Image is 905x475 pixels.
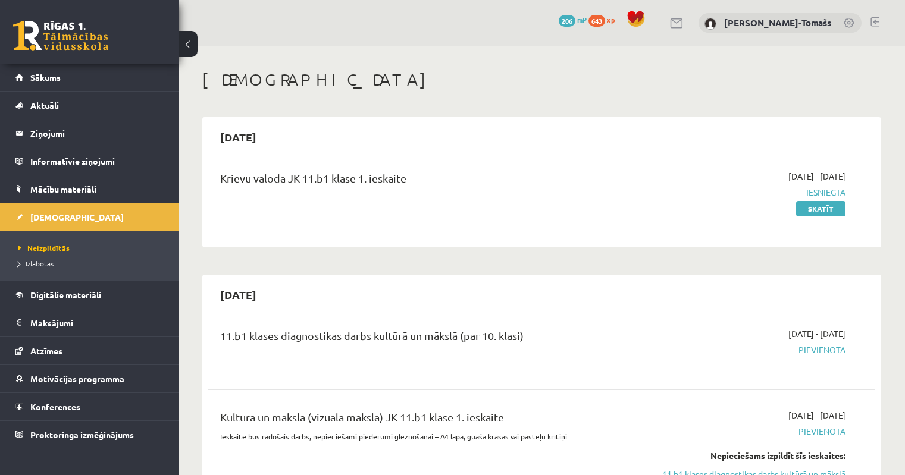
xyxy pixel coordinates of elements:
a: Informatīvie ziņojumi [15,147,164,175]
a: Motivācijas programma [15,365,164,392]
span: Pievienota [649,344,845,356]
span: xp [607,15,615,24]
span: [DATE] - [DATE] [788,170,845,183]
a: Sākums [15,64,164,91]
span: Digitālie materiāli [30,290,101,300]
span: Konferences [30,401,80,412]
a: Digitālie materiāli [15,281,164,309]
span: Sākums [30,72,61,83]
a: Ziņojumi [15,119,164,147]
a: Skatīt [796,201,845,216]
span: Izlabotās [18,259,54,268]
a: Maksājumi [15,309,164,336]
a: Mācību materiāli [15,175,164,203]
h1: [DEMOGRAPHIC_DATA] [202,70,881,90]
span: 206 [559,15,575,27]
a: Rīgas 1. Tālmācības vidusskola [13,21,108,51]
span: mP [577,15,587,24]
span: Atzīmes [30,345,62,356]
span: Iesniegta [649,186,845,199]
div: Kultūra un māksla (vizuālā māksla) JK 11.b1 klase 1. ieskaite [220,409,631,431]
a: [PERSON_NAME]-Tomašs [724,17,831,29]
p: Ieskaitē būs radošais darbs, nepieciešami piederumi gleznošanai – A4 lapa, guaša krāsas vai paste... [220,431,631,442]
legend: Ziņojumi [30,119,164,147]
div: Nepieciešams izpildīt šīs ieskaites: [649,449,845,462]
a: Izlabotās [18,258,167,269]
span: [DEMOGRAPHIC_DATA] [30,212,124,222]
a: 643 xp [588,15,621,24]
span: Motivācijas programma [30,373,124,384]
span: Aktuāli [30,100,59,111]
span: Pievienota [649,425,845,438]
span: Neizpildītās [18,243,70,253]
a: Konferences [15,393,164,420]
span: [DATE] - [DATE] [788,328,845,340]
img: Martins Frīdenbergs-Tomašs [704,18,716,30]
a: Proktoringa izmēģinājums [15,421,164,448]
a: [DEMOGRAPHIC_DATA] [15,203,164,231]
div: Krievu valoda JK 11.b1 klase 1. ieskaite [220,170,631,192]
a: Atzīmes [15,337,164,364]
legend: Informatīvie ziņojumi [30,147,164,175]
span: [DATE] - [DATE] [788,409,845,421]
legend: Maksājumi [30,309,164,336]
h2: [DATE] [208,123,268,151]
span: Proktoringa izmēģinājums [30,429,134,440]
a: Aktuāli [15,92,164,119]
h2: [DATE] [208,281,268,309]
div: 11.b1 klases diagnostikas darbs kultūrā un mākslā (par 10. klasi) [220,328,631,350]
a: 206 mP [559,15,587,24]
a: Neizpildītās [18,243,167,253]
span: Mācību materiāli [30,184,96,194]
span: 643 [588,15,605,27]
